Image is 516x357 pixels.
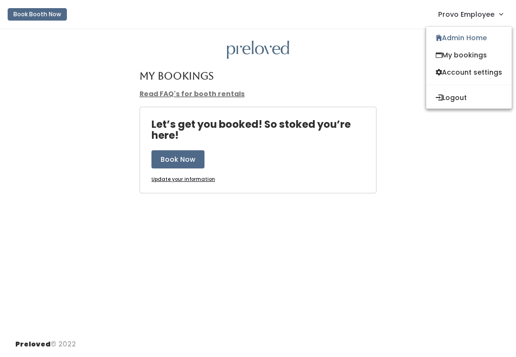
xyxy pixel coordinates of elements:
[15,339,51,349] span: Preloved
[140,89,245,99] a: Read FAQ's for booth rentals
[426,64,512,81] a: Account settings
[227,41,289,59] img: preloved logo
[438,9,494,20] span: Provo Employee
[8,4,67,25] a: Book Booth Now
[151,176,215,183] u: Update your information
[429,4,512,24] a: Provo Employee
[151,150,204,168] button: Book Now
[426,29,512,46] a: Admin Home
[426,89,512,106] button: Logout
[8,8,67,21] button: Book Booth Now
[15,332,76,349] div: © 2022
[151,176,215,183] a: Update your information
[151,119,376,141] h4: Let’s get you booked! So stoked you’re here!
[426,46,512,64] a: My bookings
[140,70,214,81] h4: My Bookings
